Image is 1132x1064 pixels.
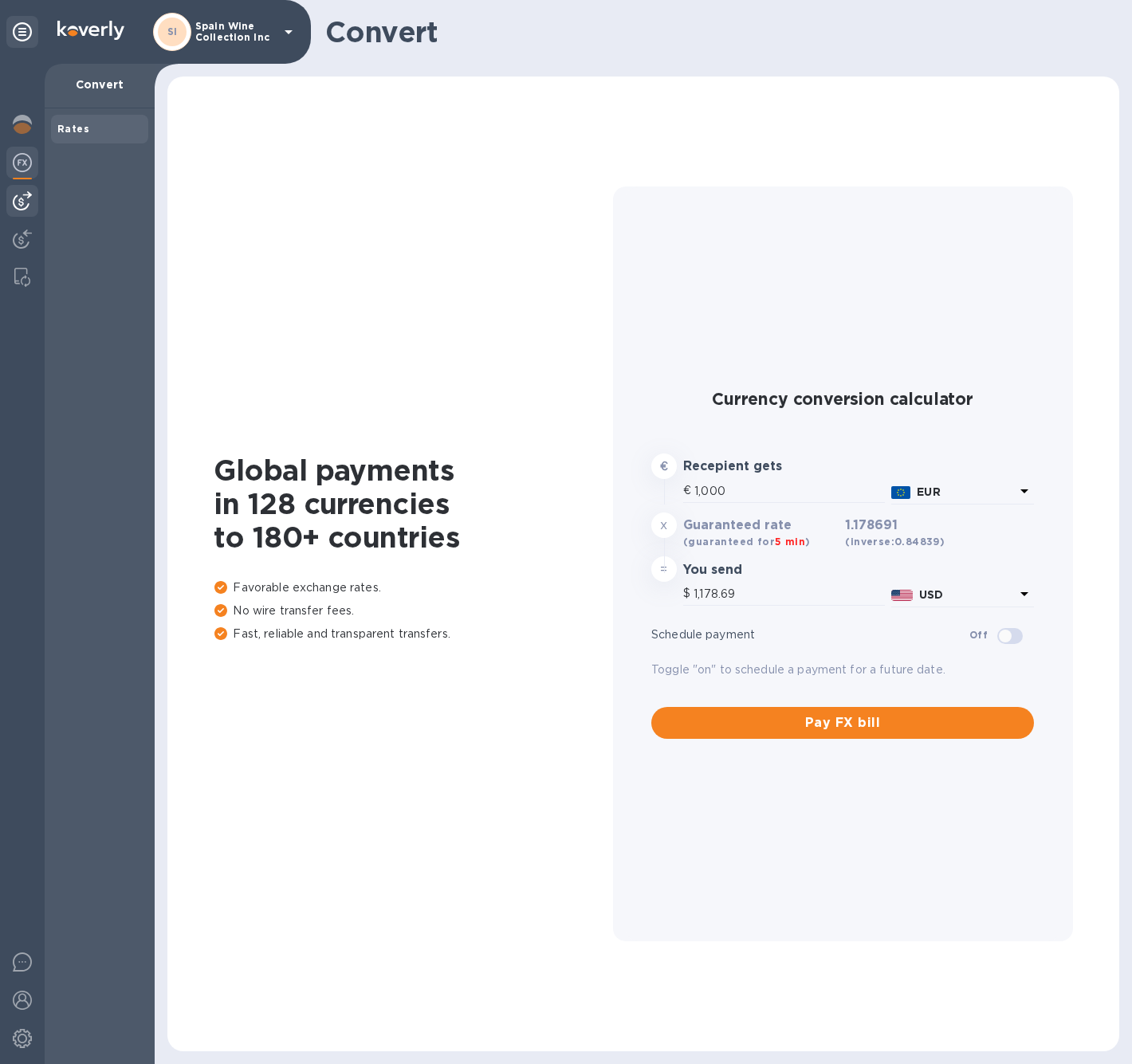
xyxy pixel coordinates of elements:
h1: Convert [325,15,1106,49]
p: No wire transfer fees. [214,603,613,619]
p: Convert [57,77,142,92]
p: Schedule payment [651,626,969,643]
h3: Guaranteed rate [683,518,839,533]
div: = [651,556,677,582]
b: SI [167,26,178,37]
b: EUR [917,485,940,498]
b: Rates [57,123,89,135]
img: Foreign exchange [13,153,32,172]
p: Favorable exchange rates. [214,579,613,596]
span: 5 min [775,536,805,548]
span: Pay FX bill [664,713,1021,732]
h1: Global payments in 128 currencies to 180+ countries [214,453,613,554]
b: USD [919,588,943,601]
div: € [683,479,694,503]
input: Amount [694,479,885,503]
input: Amount [694,582,885,606]
h3: Recepient gets [683,459,839,474]
b: (inverse: 0.84839 ) [845,536,945,548]
h3: 1.178691 [845,518,945,550]
h3: You send [683,563,839,578]
p: Spain Wine Collection Inc [195,21,275,43]
p: Fast, reliable and transparent transfers. [214,626,613,642]
button: Pay FX bill [651,707,1034,739]
img: USD [891,590,913,601]
strong: € [660,460,668,473]
b: (guaranteed for ) [683,536,810,548]
div: x [651,512,677,538]
h2: Currency conversion calculator [651,389,1034,409]
b: Off [969,629,988,641]
img: Logo [57,21,124,40]
div: Unpin categories [6,16,38,48]
p: Toggle "on" to schedule a payment for a future date. [651,662,1034,678]
div: $ [683,582,694,606]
